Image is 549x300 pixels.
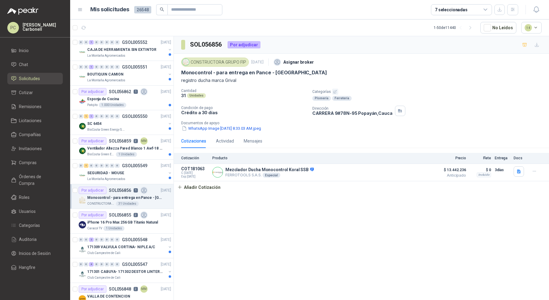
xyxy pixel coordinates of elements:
div: 0 [94,164,99,168]
img: Company Logo [79,172,86,179]
p: La Montaña Agromercados [87,177,125,182]
div: 0 [115,238,120,242]
p: [DATE] [251,59,264,65]
button: Añadir Cotización [174,181,224,193]
p: [DATE] [161,138,171,144]
p: Monocontrol - para entrega en Pance - [GEOGRAPHIC_DATA] [87,195,163,201]
div: Especial [263,173,280,178]
div: 0 [79,114,83,118]
button: No Leídos [480,22,516,34]
div: 0 [115,40,120,44]
p: [DATE] [161,114,171,119]
p: 2 [134,213,138,217]
p: Esponja de Cocina [87,96,119,102]
div: Mensajes [244,138,262,144]
div: 0 [84,238,88,242]
div: Por adjudicar [79,88,106,95]
div: 0 [115,65,120,69]
span: Compras [19,159,37,166]
span: Anticipado [436,174,466,177]
div: Por adjudicar [228,41,260,48]
div: 0 [99,262,104,266]
a: Auditoria [7,234,63,245]
a: Licitaciones [7,115,63,126]
button: WhatsApp Image [DATE] 8.33.03 AM.jpeg [181,125,262,132]
a: 0 1 1 0 0 0 0 0 GSOL005550[DATE] Company LogoSC 6454BioCosta Green Energy S.A.S [79,113,172,132]
div: 0 [105,114,109,118]
div: 0 [94,40,99,44]
img: Company Logo [79,73,86,80]
span: Compañías [19,131,41,138]
a: Por adjudicarSOL0568592MM[DATE] Company LogoVentilador Altezza Pared Blanco 1 Awf-18 Pro Balinera... [70,135,174,160]
p: VALLA DE CONTENCION [87,294,130,299]
div: 0 [110,262,114,266]
p: SOL056859 [109,139,131,143]
span: 26548 [134,6,151,13]
p: Precio [436,156,466,160]
a: 0 1 0 0 0 0 0 0 GSOL005549[DATE] Company LogoSEGURIDAD - MOUSELa Montaña Agromercados [79,162,172,182]
h1: Mis solicitudes [90,5,129,14]
span: Órdenes de Compra [19,173,57,187]
p: Mezclador Ducha Monocontrol Koral SSB [225,167,314,173]
div: 0 [94,65,99,69]
p: Documentos de apoyo [181,121,547,125]
p: Cotización [181,156,209,160]
div: PC [7,22,19,34]
a: 0 0 1 0 0 0 0 0 GSOL005551[DATE] Company LogoBOUTIQUIN CAMIONLa Montaña Agromercados [79,63,172,83]
div: 0 [110,65,114,69]
div: 0 [99,114,104,118]
p: GSOL005552 [122,40,147,44]
span: Categorías [19,222,40,229]
span: Solicitudes [19,75,40,82]
div: 0 [110,164,114,168]
div: 0 [99,40,104,44]
div: 0 [115,262,120,266]
p: 1 [134,90,138,94]
span: C: [DATE] [181,171,209,175]
p: BOUTIQUIN CAMION [87,72,124,77]
div: 0 [99,164,104,168]
div: 0 [79,164,83,168]
span: Inicio [19,47,29,54]
img: Company Logo [79,122,86,130]
p: CAJA DE HERRAMIENTA SIN EXTINTOR [87,47,156,53]
p: Categorías [312,89,547,95]
p: [DATE] [161,188,171,193]
button: 14 [521,22,542,34]
div: Por adjudicar [79,285,106,293]
p: Producto [212,156,432,160]
a: Por adjudicarSOL0568561[DATE] Company LogoMonocontrol - para entrega en Pance - [GEOGRAPHIC_DATA]... [70,184,174,209]
a: Compras [7,157,63,168]
div: 1 [84,164,88,168]
p: Club Campestre de Cali [87,251,120,256]
a: Solicitudes [7,73,63,84]
div: 0 [99,65,104,69]
div: 1.000 Unidades [99,103,126,108]
div: Ferretería [332,96,352,101]
p: Patojito [87,103,98,108]
p: Condición de pago [181,106,307,110]
div: 0 [105,40,109,44]
span: Invitaciones [19,145,42,152]
p: Crédito a 30 días [181,110,307,115]
span: Chat [19,61,28,68]
a: Remisiones [7,101,63,112]
div: 0 [110,114,114,118]
div: 1 [84,114,88,118]
p: Club Campestre de Cali [87,275,120,280]
div: 0 [115,164,120,168]
img: Company Logo [79,246,86,253]
div: 31 Unidades [116,201,139,206]
p: SC 6454 [87,121,102,127]
div: Unidades [187,93,206,98]
p: 2 [134,139,138,143]
p: [DATE] [161,40,171,45]
div: 0 [79,238,83,242]
p: GSOL005551 [122,65,147,69]
p: Caracol TV [87,226,102,231]
p: FERROTOOLS S.A.S. [225,173,314,178]
span: Auditoria [19,236,37,243]
p: SEGURIDAD - MOUSE [87,170,124,176]
p: 1 [134,188,138,192]
p: COT181063 [181,166,209,171]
